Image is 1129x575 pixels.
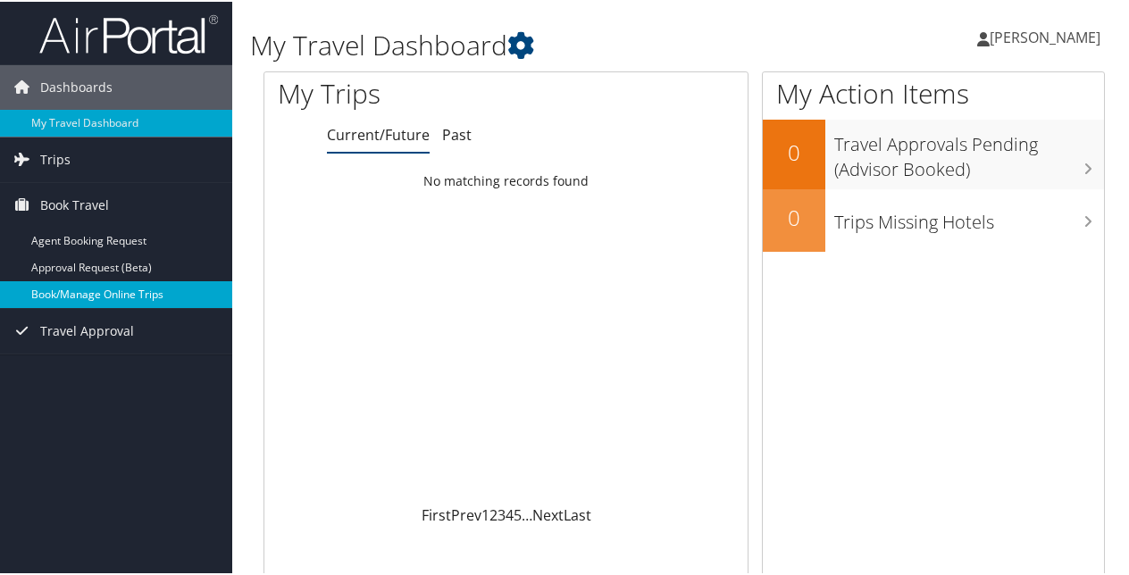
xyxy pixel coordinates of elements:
a: 2 [489,504,498,523]
a: Last [564,504,591,523]
span: … [522,504,532,523]
span: Travel Approval [40,307,134,352]
td: No matching records found [264,163,748,196]
img: airportal-logo.png [39,12,218,54]
a: Next [532,504,564,523]
h2: 0 [763,136,825,166]
a: 1 [481,504,489,523]
span: Trips [40,136,71,180]
a: Current/Future [327,123,430,143]
a: 0Travel Approvals Pending (Advisor Booked) [763,118,1104,187]
span: Book Travel [40,181,109,226]
span: Dashboards [40,63,113,108]
a: First [422,504,451,523]
a: 3 [498,504,506,523]
h1: My Trips [278,73,533,111]
a: 0Trips Missing Hotels [763,187,1104,250]
h2: 0 [763,201,825,231]
h1: My Travel Dashboard [250,25,829,62]
a: Past [442,123,472,143]
a: Prev [451,504,481,523]
h3: Travel Approvals Pending (Advisor Booked) [834,121,1104,180]
a: 5 [514,504,522,523]
a: [PERSON_NAME] [977,9,1118,62]
h1: My Action Items [763,73,1104,111]
a: 4 [506,504,514,523]
span: [PERSON_NAME] [990,26,1100,46]
h3: Trips Missing Hotels [834,199,1104,233]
